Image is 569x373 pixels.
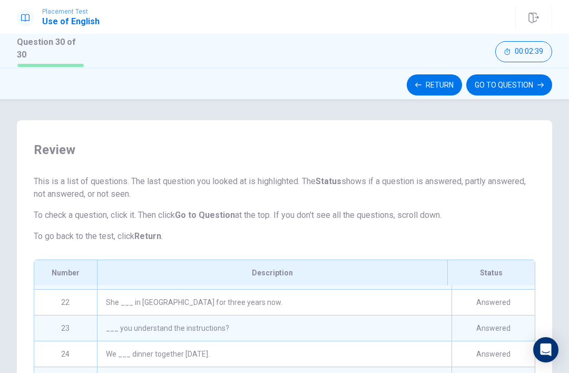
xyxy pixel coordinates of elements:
button: Return [407,74,462,95]
strong: Return [134,231,161,241]
h1: Question 30 of 30 [17,36,84,61]
strong: Status [316,176,341,186]
span: Placement Test [42,8,100,15]
h1: Use of English [42,15,100,28]
div: Open Intercom Messenger [533,337,558,362]
div: She ___ in [GEOGRAPHIC_DATA] for three years now. [97,290,452,315]
p: To go back to the test, click . [34,230,535,243]
div: Number [34,260,97,285]
div: 24 [34,341,97,367]
div: Answered [452,290,535,315]
strong: Go to Question [175,210,235,220]
div: 22 [34,290,97,315]
div: 23 [34,315,97,341]
div: Status [447,260,535,285]
span: 00:02:39 [515,47,543,56]
div: Answered [452,341,535,367]
div: We ___ dinner together [DATE]. [97,341,452,367]
p: This is a list of questions. The last question you looked at is highlighted. The shows if a quest... [34,175,535,200]
span: Review [34,141,535,158]
div: Answered [452,315,535,341]
div: Description [97,260,447,285]
button: GO TO QUESTION [466,74,552,95]
button: 00:02:39 [495,41,552,62]
p: To check a question, click it. Then click at the top. If you don't see all the questions, scroll ... [34,209,535,222]
div: ___ you understand the instructions? [97,315,452,341]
